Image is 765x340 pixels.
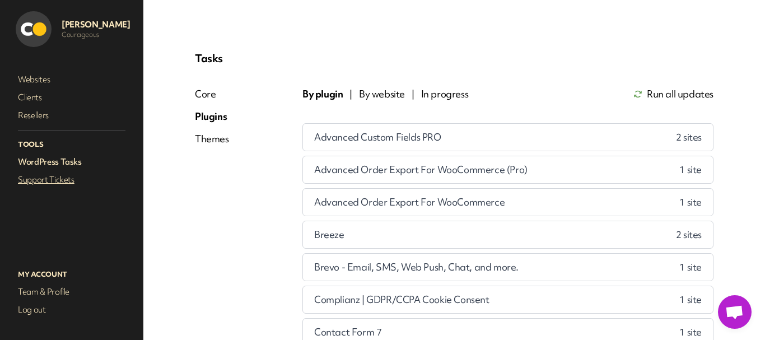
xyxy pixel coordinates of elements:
[314,325,381,339] span: Contact Form 7
[359,87,405,101] span: By website
[718,295,752,329] a: Open chat
[16,137,128,152] p: Tools
[633,87,713,101] button: Run all updates
[16,72,128,87] a: Websites
[302,87,343,101] span: By plugin
[665,226,713,244] span: 2 site
[16,172,128,188] a: Support Tickets
[16,302,128,318] a: Log out
[314,260,519,274] span: Brevo - Email, SMS, Web Push, Chat, and more.
[16,267,128,282] p: My Account
[314,228,344,241] span: Breeze
[195,52,713,65] p: Tasks
[16,154,128,170] a: WordPress Tasks
[314,293,489,306] span: Complianz | GDPR/CCPA Cookie Consent
[314,195,505,209] span: Advanced Order Export For WooCommerce
[668,193,713,211] span: 1 site
[412,87,414,101] span: |
[16,284,128,300] a: Team & Profile
[668,291,713,309] span: 1 site
[62,19,130,30] p: [PERSON_NAME]
[668,161,713,179] span: 1 site
[647,87,713,101] span: Run all updates
[314,131,441,144] span: Advanced Custom Fields PRO
[668,258,713,276] span: 1 site
[421,87,469,101] span: In progress
[665,128,713,146] span: 2 site
[195,110,229,123] div: Plugins
[314,163,528,176] span: Advanced Order Export For WooCommerce (Pro)
[349,87,352,101] span: |
[195,87,229,101] div: Core
[16,90,128,105] a: Clients
[62,30,130,39] p: Courageous
[698,228,702,241] span: s
[195,132,229,146] div: Themes
[698,131,702,143] span: s
[16,108,128,123] a: Resellers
